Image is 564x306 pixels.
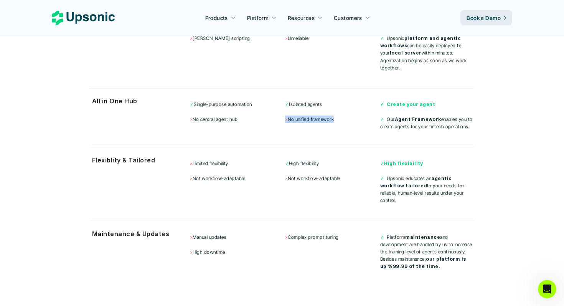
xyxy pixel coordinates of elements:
[288,14,315,22] p: Resources
[190,175,193,181] span: ×
[334,14,362,22] p: Customers
[190,248,284,256] p: High downtime
[538,280,556,298] iframe: Intercom live chat
[285,175,288,181] span: ×
[285,160,379,167] p: High flexibility
[190,160,284,167] p: Limited flexibility
[380,116,474,130] p: Our enables you to create agents for your fintech operations.
[205,14,228,22] p: Products
[380,35,384,41] span: ✓
[406,183,427,189] strong: tailored
[247,14,269,22] p: Platform
[285,35,379,42] p: Unreliable
[380,35,474,71] p: Upsonic can be easily deployed to your within minutes. Agentization begins as soon as we work tog...
[190,101,194,107] span: ✓
[285,116,288,122] span: ×
[384,160,423,166] strong: High flexibility
[395,116,441,122] strong: Agent Framework
[380,234,384,240] span: ✓
[390,50,422,56] strong: local server
[380,160,474,167] p: ✓
[285,116,379,123] p: No unified framework
[190,35,284,42] p: [PERSON_NAME] scripting
[285,160,289,166] span: ✓
[380,116,384,122] span: ✓
[190,116,284,123] p: No central agent hub
[285,35,288,41] span: ×
[380,175,384,181] span: ✓
[380,101,435,107] strong: ✓ Create your agent
[460,10,512,25] a: Book a Demo
[285,233,379,241] p: Complex prompt tuning
[285,234,288,240] span: ×
[190,234,193,240] span: ×
[380,233,474,270] p: Platform and development are handled by us to increase the training level of agents continuously....
[405,234,440,240] strong: maintenance
[285,101,379,108] p: Isolated agents
[190,233,284,241] p: Manual updates
[190,249,193,255] span: ×
[190,101,284,108] p: Single-purpose automation
[380,35,462,48] strong: platform and agentic workflows
[467,14,501,22] p: Book a Demo
[380,175,474,204] p: Upsonic educates an to your needs for reliable, human-level results under your control.
[285,175,379,182] p: Not workflow-adaptable
[201,11,241,25] a: Products
[190,160,193,166] span: ×
[92,96,182,107] p: All in One Hub
[190,175,284,182] p: Not workflow-adaptable
[92,228,182,240] p: Maintenance & Updates
[92,155,182,166] p: Flexiblity & Tailored
[190,35,193,41] span: ×
[285,101,289,107] span: ✓
[190,116,193,122] span: ×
